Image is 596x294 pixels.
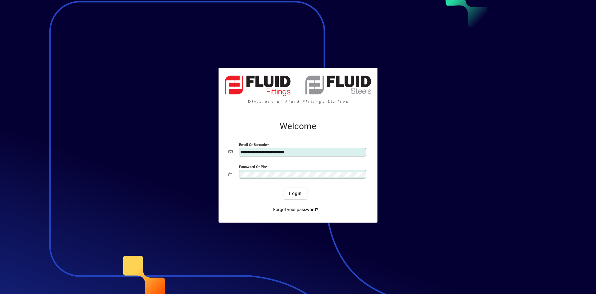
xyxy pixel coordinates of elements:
mat-label: Password or Pin [239,165,266,169]
button: Login [284,188,307,199]
span: Login [289,190,302,197]
mat-label: Email or Barcode [239,142,267,147]
h2: Welcome [228,121,368,132]
span: Forgot your password? [273,206,318,213]
a: Forgot your password? [271,204,321,215]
